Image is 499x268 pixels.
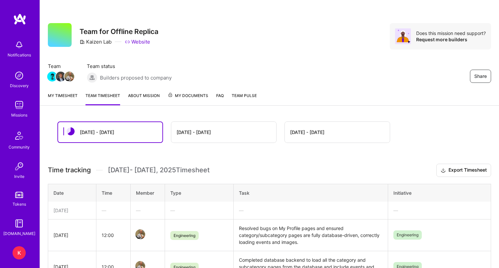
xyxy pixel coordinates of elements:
[470,70,491,83] button: Share
[48,63,74,70] span: Team
[13,98,26,112] img: teamwork
[80,129,114,136] div: [DATE] - [DATE]
[168,92,208,105] a: My Documents
[8,51,31,58] div: Notifications
[64,72,74,82] img: Team Member Avatar
[393,230,422,240] span: Engineering
[395,28,411,44] img: Avatar
[80,38,112,45] div: Kaizen Lab
[13,38,26,51] img: bell
[80,27,158,36] h3: Team for Offline Replica
[85,92,120,105] a: Team timesheet
[48,166,91,174] span: Time tracking
[130,184,165,202] th: Member
[80,39,85,45] i: icon CompanyGray
[136,229,145,240] a: Team Member Avatar
[13,201,26,208] div: Tokens
[233,184,388,202] th: Task
[53,232,91,239] div: [DATE]
[13,160,26,173] img: Invite
[87,63,172,70] span: Team status
[170,231,199,240] span: Engineering
[48,184,96,202] th: Date
[216,92,224,105] a: FAQ
[3,230,35,237] div: [DOMAIN_NAME]
[56,71,65,82] a: Team Member Avatar
[165,184,233,202] th: Type
[441,167,446,174] i: icon Download
[48,71,56,82] a: Team Member Avatar
[47,72,57,82] img: Team Member Avatar
[135,229,145,239] img: Team Member Avatar
[125,38,150,45] a: Website
[474,73,487,80] span: Share
[290,129,324,136] div: [DATE] - [DATE]
[416,30,486,36] div: Does this mission need support?
[13,217,26,230] img: guide book
[233,219,388,251] td: Resolved bugs on My Profile pages and ensured category/subcategory pages are fully database-drive...
[67,127,75,135] img: status icon
[10,82,29,89] div: Discovery
[128,92,160,105] a: About Mission
[56,72,66,82] img: Team Member Avatar
[232,93,257,98] span: Team Pulse
[13,13,26,25] img: logo
[168,92,208,99] span: My Documents
[100,74,172,81] span: Builders proposed to company
[96,219,130,251] td: 12:00
[11,112,27,118] div: Missions
[136,207,159,214] div: —
[436,164,491,177] button: Export Timesheet
[96,184,130,202] th: Time
[53,207,91,214] div: [DATE]
[11,128,27,144] img: Community
[416,36,486,43] div: Request more builders
[48,92,78,105] a: My timesheet
[13,246,26,259] div: K
[393,207,485,214] div: —
[177,129,211,136] div: [DATE] - [DATE]
[15,192,23,198] img: tokens
[170,207,228,214] div: —
[65,71,74,82] a: Team Member Avatar
[102,207,125,214] div: —
[87,72,97,83] img: Builders proposed to company
[14,173,24,180] div: Invite
[9,144,30,151] div: Community
[13,69,26,82] img: discovery
[388,184,491,202] th: Initiative
[108,166,210,174] span: [DATE] - [DATE] , 2025 Timesheet
[11,246,27,259] a: K
[232,92,257,105] a: Team Pulse
[239,207,383,214] div: —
